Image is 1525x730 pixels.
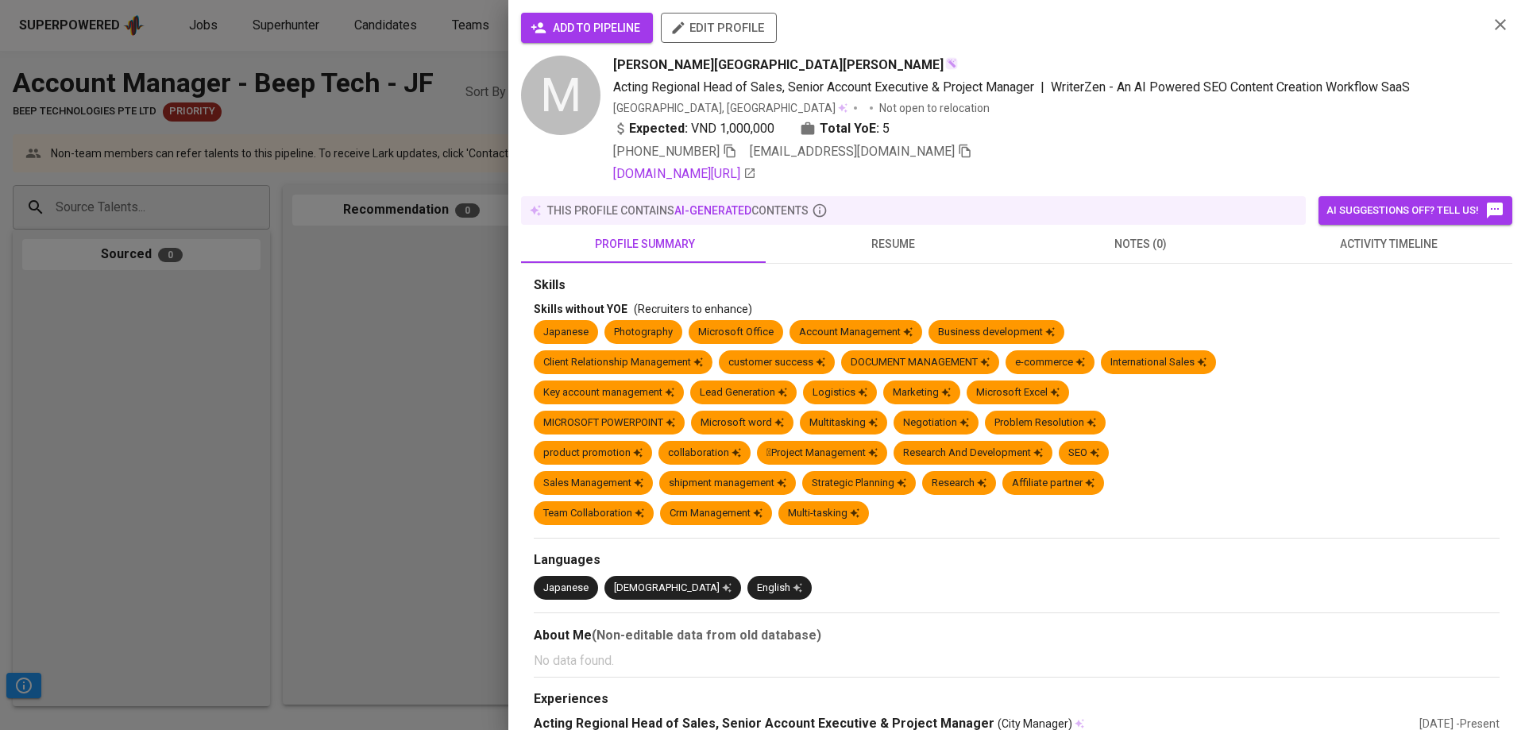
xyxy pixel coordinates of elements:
[543,415,675,431] div: MICROSOFT POWERPOINT
[629,119,688,138] b: Expected:
[669,476,786,491] div: shipment management
[613,164,756,183] a: [DOMAIN_NAME][URL]
[1015,355,1085,370] div: e-commerce
[766,446,878,461] div: Project Management
[1326,201,1504,220] span: AI suggestions off? Tell us!
[1051,79,1410,95] span: WriterZen - An AI Powered SEO Content Creation Workflow SaaS
[1012,476,1095,491] div: Affiliate partner
[945,57,958,70] img: magic_wand.svg
[1040,78,1044,97] span: |
[932,476,986,491] div: Research
[809,415,878,431] div: Multitasking
[728,355,825,370] div: customer success
[613,56,944,75] span: [PERSON_NAME][GEOGRAPHIC_DATA][PERSON_NAME]
[812,476,906,491] div: Strategic Planning
[778,234,1007,254] span: resume
[700,385,787,400] div: Lead Generation
[879,100,990,116] p: Not open to relocation
[534,626,1500,645] div: About Me
[543,355,703,370] div: Client Relationship Management
[668,446,741,461] div: collaboration
[882,119,890,138] span: 5
[543,581,589,596] div: Japanese
[1068,446,1099,461] div: SEO
[701,415,784,431] div: Microsoft word
[543,325,589,340] div: Japanese
[613,144,720,159] span: [PHONE_NUMBER]
[534,303,627,315] span: Skills without YOE
[1318,196,1512,225] button: AI suggestions off? Tell us!
[903,415,969,431] div: Negotiation
[757,581,802,596] div: English
[750,144,955,159] span: [EMAIL_ADDRESS][DOMAIN_NAME]
[613,100,847,116] div: [GEOGRAPHIC_DATA], [GEOGRAPHIC_DATA]
[613,79,1034,95] span: Acting Regional Head of Sales, Senior Account Executive & Project Manager
[521,13,653,43] button: add to pipeline
[938,325,1055,340] div: Business development
[521,56,600,135] div: M
[903,446,1043,461] div: Research And Development
[614,325,673,340] div: Photography
[1026,234,1255,254] span: notes (0)
[1274,234,1503,254] span: activity timeline
[893,385,951,400] div: Marketing
[976,385,1060,400] div: Microsoft Excel
[788,506,859,521] div: Multi-tasking
[799,325,913,340] div: Account Management
[661,21,777,33] a: edit profile
[534,276,1500,295] div: Skills
[613,119,774,138] div: VND 1,000,000
[820,119,879,138] b: Total YoE:
[592,628,821,643] b: (Non-editable data from old database)
[674,17,764,38] span: edit profile
[698,325,774,340] div: Microsoft Office
[851,355,990,370] div: DOCUMENT MANAGEMENT
[534,651,1500,670] p: No data found.
[543,385,674,400] div: Key account management
[670,506,762,521] div: Crm Management
[1110,355,1206,370] div: International Sales
[634,303,752,315] span: (Recruiters to enhance)
[813,385,867,400] div: Logistics
[614,581,732,596] div: [DEMOGRAPHIC_DATA]
[994,415,1096,431] div: Problem Resolution
[543,476,643,491] div: Sales Management
[534,18,640,38] span: add to pipeline
[547,203,809,218] p: this profile contains contents
[674,204,751,217] span: AI-generated
[543,506,644,521] div: Team Collaboration
[543,446,643,461] div: product promotion
[661,13,777,43] button: edit profile
[531,234,759,254] span: profile summary
[534,690,1500,709] div: Experiences
[534,551,1500,570] div: Languages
